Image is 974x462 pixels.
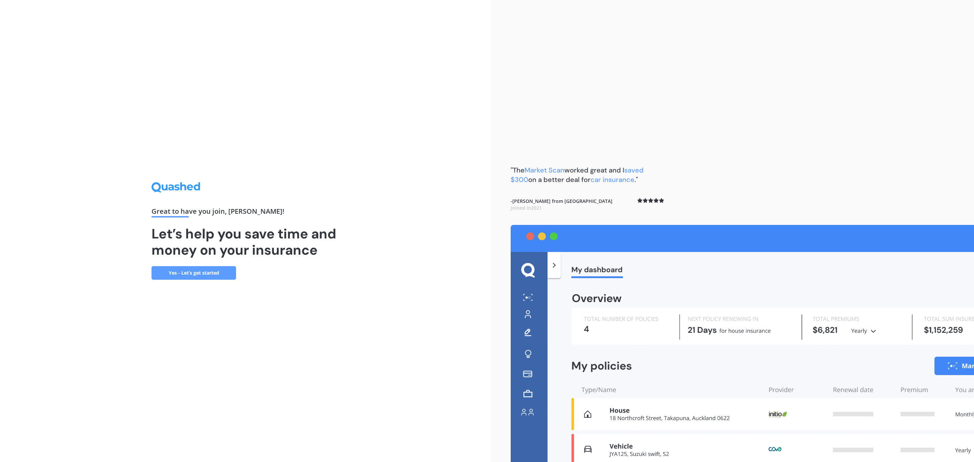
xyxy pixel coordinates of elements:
[590,175,634,184] span: car insurance
[511,225,974,462] img: dashboard.webp
[511,205,542,211] span: Joined in 2021
[511,166,644,184] b: "The worked great and I on a better deal for ."
[511,166,644,184] span: saved $300
[152,226,339,258] h1: Let’s help you save time and money on your insurance
[525,166,564,175] span: Market Scan
[511,198,612,211] b: - [PERSON_NAME] from [GEOGRAPHIC_DATA]
[152,266,236,280] a: Yes - Let’s get started
[152,208,339,217] div: Great to have you join , [PERSON_NAME] !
